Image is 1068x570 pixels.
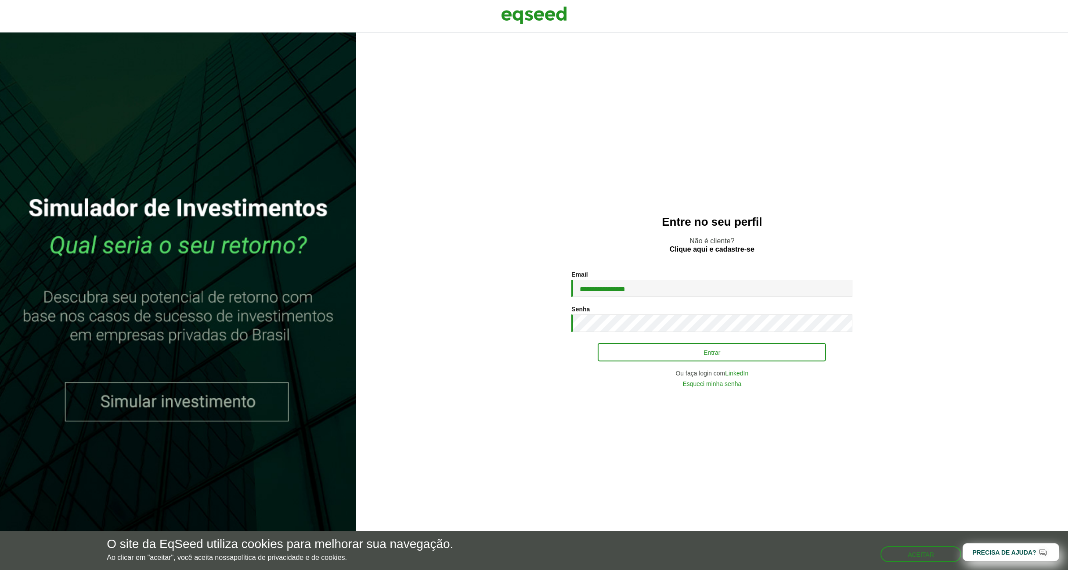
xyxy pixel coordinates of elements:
h2: Entre no seu perfil [374,216,1050,228]
p: Não é cliente? [374,237,1050,253]
img: EqSeed Logo [501,4,567,26]
a: LinkedIn [725,370,748,376]
a: Clique aqui e cadastre-se [670,246,754,253]
div: Ou faça login com [571,370,852,376]
a: política de privacidade e de cookies [234,554,345,561]
label: Email [571,271,588,278]
button: Entrar [598,343,826,361]
p: Ao clicar em "aceitar", você aceita nossa . [107,553,453,562]
h5: O site da EqSeed utiliza cookies para melhorar sua navegação. [107,538,453,551]
a: Esqueci minha senha [682,381,741,387]
label: Senha [571,306,590,312]
button: Aceitar [880,546,961,562]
